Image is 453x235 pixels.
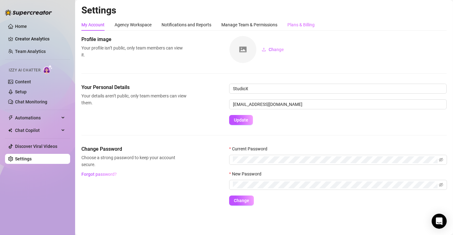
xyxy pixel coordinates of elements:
span: Change Password [81,145,187,153]
img: Chat Copilot [8,128,12,133]
label: Current Password [229,145,271,152]
span: Choose a strong password to keep your account secure. [81,154,187,168]
img: AI Chatter [43,65,53,74]
a: Chat Monitoring [15,99,47,104]
button: Forgot password? [81,169,117,179]
a: Settings [15,156,32,161]
span: Your details aren’t public, only team members can view them. [81,92,187,106]
input: Current Password [233,156,438,163]
a: Home [15,24,27,29]
span: Profile image [81,36,187,43]
span: Change [269,47,284,52]
img: square-placeholder.png [229,36,256,63]
span: Izzy AI Chatter [9,67,40,73]
input: Enter new email [229,99,447,109]
a: Creator Analytics [15,34,65,44]
span: Your profile isn’t public, only team members can view it. [81,44,187,58]
label: New Password [229,170,265,177]
span: Chat Copilot [15,125,59,135]
span: eye-invisible [439,158,443,162]
div: Notifications and Reports [162,21,211,28]
div: My Account [81,21,105,28]
span: thunderbolt [8,115,13,120]
a: Setup [15,89,27,94]
span: Forgot password? [82,172,117,177]
span: Update [234,118,248,123]
button: Change [229,196,254,206]
div: Agency Workspace [115,21,152,28]
button: Change [257,44,289,55]
a: Content [15,79,31,84]
span: upload [262,47,266,52]
span: Change [234,198,249,203]
input: New Password [233,181,438,188]
span: Your Personal Details [81,84,187,91]
button: Update [229,115,253,125]
span: eye-invisible [439,183,443,187]
div: Manage Team & Permissions [221,21,277,28]
input: Enter name [229,84,447,94]
span: Automations [15,113,59,123]
div: Plans & Billing [287,21,315,28]
a: Team Analytics [15,49,46,54]
h2: Settings [81,4,447,16]
div: Open Intercom Messenger [432,214,447,229]
a: Discover Viral Videos [15,144,57,149]
img: logo-BBDzfeDw.svg [5,9,52,16]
